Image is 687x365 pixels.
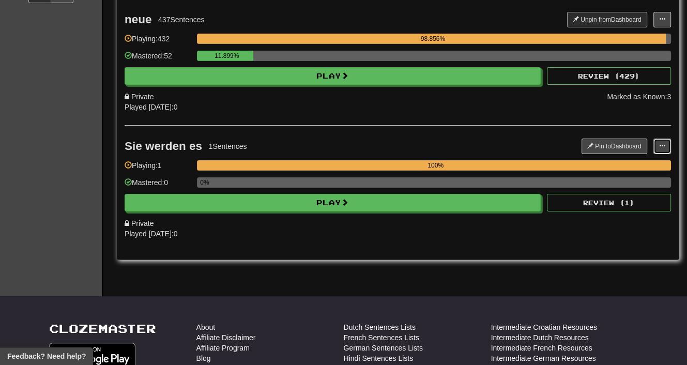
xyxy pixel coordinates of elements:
[607,92,671,112] div: Marked as Known: 3
[196,332,256,343] a: Affiliate Disclaimer
[547,67,671,85] button: Review (429)
[567,12,647,27] button: Unpin fromDashboard
[200,160,671,171] div: 100%
[125,160,192,177] div: Playing: 1
[125,218,671,229] div: Private
[196,322,216,332] a: About
[344,353,414,363] a: Hindi Sentences Lists
[196,343,250,353] a: Affiliate Program
[7,351,86,361] span: Open feedback widget
[344,332,419,343] a: French Sentences Lists
[344,322,416,332] a: Dutch Sentences Lists
[491,343,592,353] a: Intermediate French Resources
[196,353,211,363] a: Blog
[158,14,205,25] div: 437 Sentences
[49,322,156,335] a: Clozemaster
[125,13,152,26] div: neue
[125,51,192,68] div: Mastered: 52
[125,92,607,102] div: Private
[125,230,177,238] span: Played [DATE]: 0
[582,139,647,154] button: Pin toDashboard
[125,194,541,211] button: Play
[125,67,541,85] button: Play
[200,34,665,44] div: 98.856%
[200,51,253,61] div: 11.899%
[491,322,597,332] a: Intermediate Croatian Resources
[125,140,202,153] div: Sie werden es
[547,194,671,211] button: Review (1)
[344,343,423,353] a: German Sentences Lists
[491,353,596,363] a: Intermediate German Resources
[125,177,192,194] div: Mastered: 0
[125,103,177,111] span: Played [DATE]: 0
[209,141,247,151] div: 1 Sentences
[491,332,589,343] a: Intermediate Dutch Resources
[125,34,192,51] div: Playing: 432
